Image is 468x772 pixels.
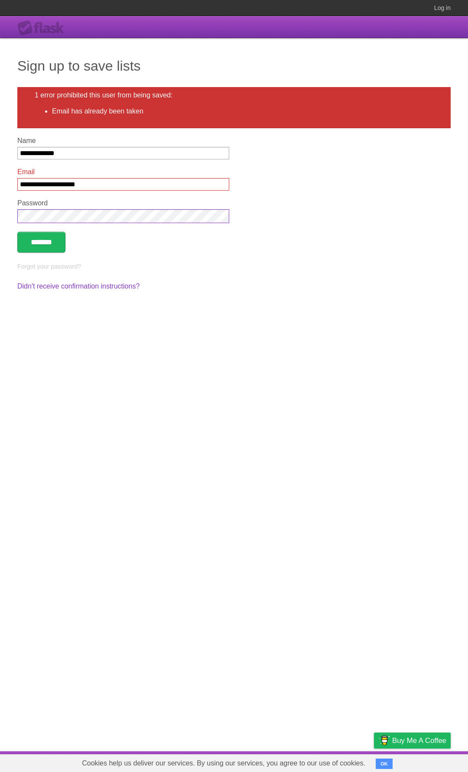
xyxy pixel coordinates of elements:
label: Email [17,168,229,176]
img: Buy me a coffee [378,733,390,748]
h2: 1 error prohibited this user from being saved: [35,91,433,99]
span: Cookies help us deliver our services. By using our services, you agree to our use of cookies. [73,755,374,772]
a: About [259,753,277,770]
button: OK [376,759,393,769]
label: Name [17,137,229,145]
a: Buy me a coffee [374,733,451,749]
label: Password [17,199,229,207]
a: Developers [287,753,322,770]
li: Email has already been taken [52,106,433,117]
div: Flask [17,20,69,36]
a: Forgot your password? [17,263,81,270]
h1: Sign up to save lists [17,55,451,76]
a: Suggest a feature [396,753,451,770]
a: Terms [333,753,352,770]
a: Privacy [363,753,385,770]
a: Didn't receive confirmation instructions? [17,282,140,290]
span: Buy me a coffee [392,733,446,748]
